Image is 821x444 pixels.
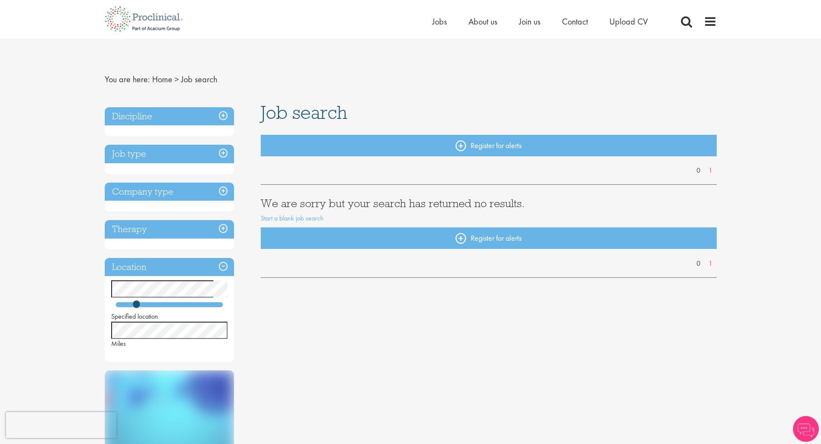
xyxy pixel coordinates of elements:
[105,107,234,126] h3: Discipline
[105,74,150,85] span: You are here:
[261,135,717,156] a: Register for alerts
[468,16,497,27] a: About us
[432,16,447,27] a: Jobs
[261,227,717,249] a: Register for alerts
[704,259,717,269] a: 1
[261,214,324,223] a: Start a blank job search
[793,416,819,442] img: Chatbot
[6,412,116,438] iframe: reCAPTCHA
[111,339,126,348] span: Miles
[175,74,179,85] span: >
[519,16,540,27] a: Join us
[105,220,234,239] h3: Therapy
[609,16,648,27] a: Upload CV
[152,74,172,85] a: breadcrumb link
[181,74,217,85] span: Job search
[105,145,234,163] h3: Job type
[105,183,234,201] h3: Company type
[105,258,234,276] h3: Location
[261,101,347,124] span: Job search
[692,166,705,176] a: 0
[692,259,705,269] a: 0
[111,312,158,321] span: Specified location
[261,198,717,209] h3: We are sorry but your search has returned no results.
[562,16,588,27] a: Contact
[704,166,717,176] a: 1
